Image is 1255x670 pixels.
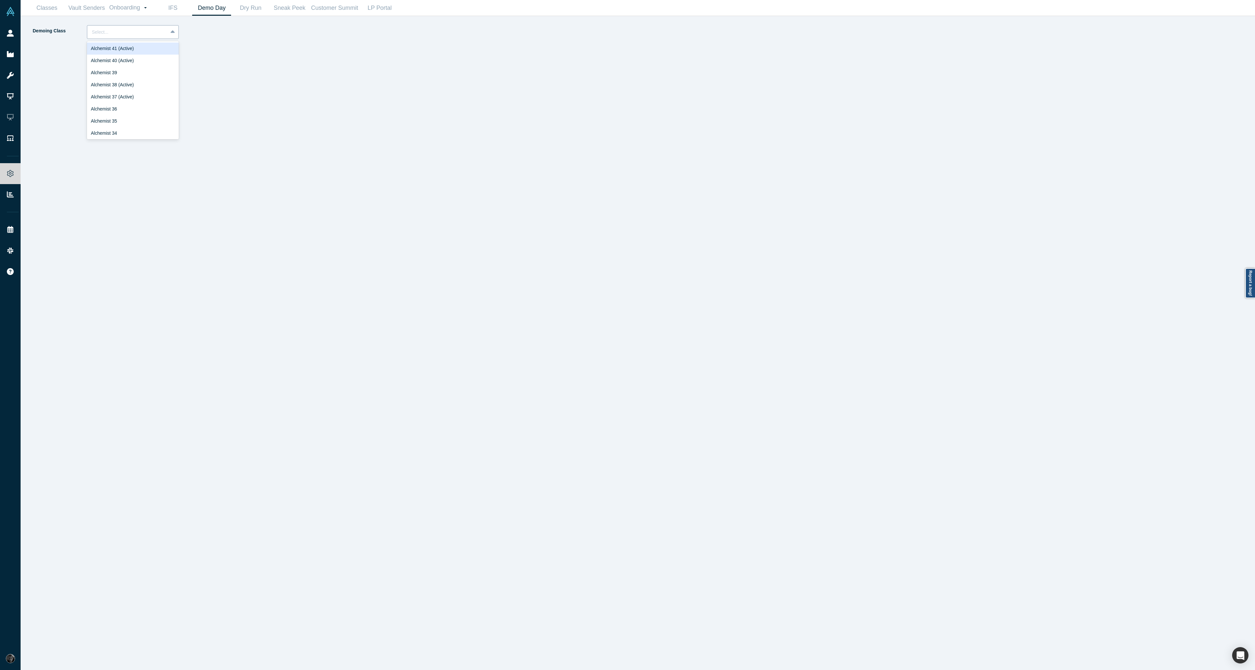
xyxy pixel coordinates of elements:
[87,103,179,115] div: Alchemist 36
[6,654,15,663] img: Rami Chousein's Account
[192,0,231,16] a: Demo Day
[153,0,192,16] a: IFS
[87,43,179,55] div: Alchemist 41 (Active)
[6,7,15,16] img: Alchemist Vault Logo
[1245,268,1255,298] a: Report a bug!
[32,25,87,37] label: Demoing Class
[360,0,399,16] a: LP Portal
[309,0,360,16] a: Customer Summit
[231,0,270,16] a: Dry Run
[66,0,107,16] a: Vault Senders
[87,127,179,139] div: Alchemist 34
[87,79,179,91] div: Alchemist 38 (Active)
[87,67,179,79] div: Alchemist 39
[107,0,153,15] a: Onboarding
[270,0,309,16] a: Sneak Peek
[27,0,66,16] a: Classes
[87,55,179,67] div: Alchemist 40 (Active)
[87,115,179,127] div: Alchemist 35
[87,91,179,103] div: Alchemist 37 (Active)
